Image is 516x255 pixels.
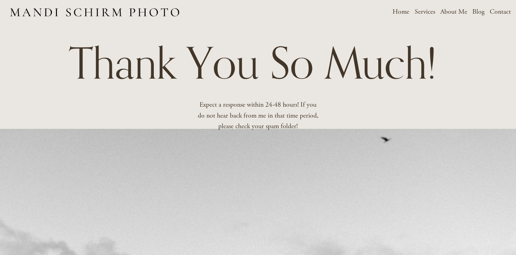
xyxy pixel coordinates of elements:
a: About Me [440,6,467,18]
h2: Thank You So Much! [69,41,437,85]
a: Contact [490,6,511,18]
span: Services [415,6,435,17]
a: folder dropdown [415,6,435,18]
img: Des Moines Wedding Photographer - Mandi Schirm Photo [5,1,185,24]
a: Blog [472,6,485,18]
p: Expect a response within 24-48 hours! If you do not hear back from me in that time period, please... [196,99,320,132]
a: Home [393,6,409,18]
